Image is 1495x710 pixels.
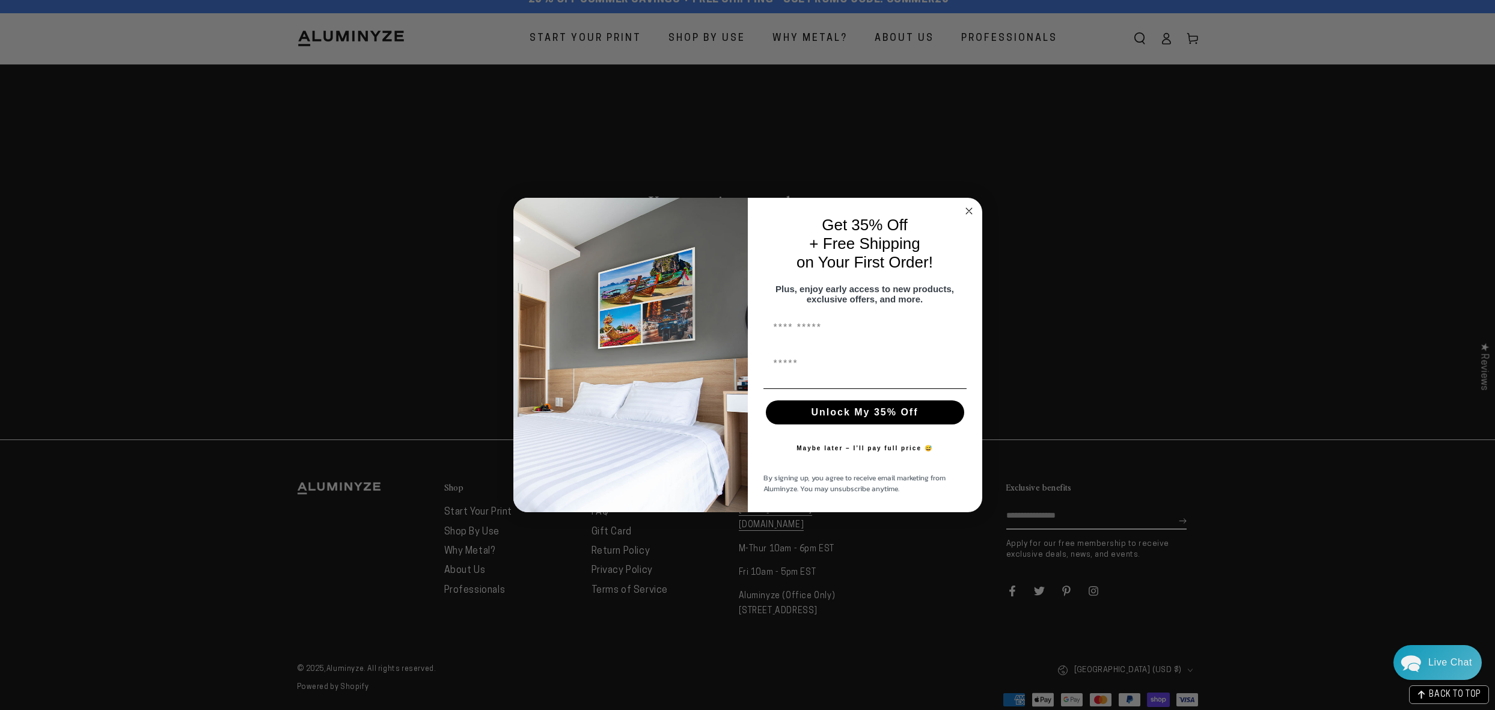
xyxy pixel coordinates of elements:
[790,436,939,461] button: Maybe later – I’ll pay full price 😅
[809,234,920,252] span: + Free Shipping
[763,388,967,389] img: underline
[962,204,976,218] button: Close dialog
[1428,645,1472,680] div: Contact Us Directly
[513,198,748,513] img: 728e4f65-7e6c-44e2-b7d1-0292a396982f.jpeg
[1429,691,1481,699] span: BACK TO TOP
[796,253,933,271] span: on Your First Order!
[822,216,908,234] span: Get 35% Off
[775,284,954,304] span: Plus, enjoy early access to new products, exclusive offers, and more.
[763,473,946,494] span: By signing up, you agree to receive email marketing from Aluminyze. You may unsubscribe anytime.
[1393,645,1482,680] div: Chat widget toggle
[766,400,964,424] button: Unlock My 35% Off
